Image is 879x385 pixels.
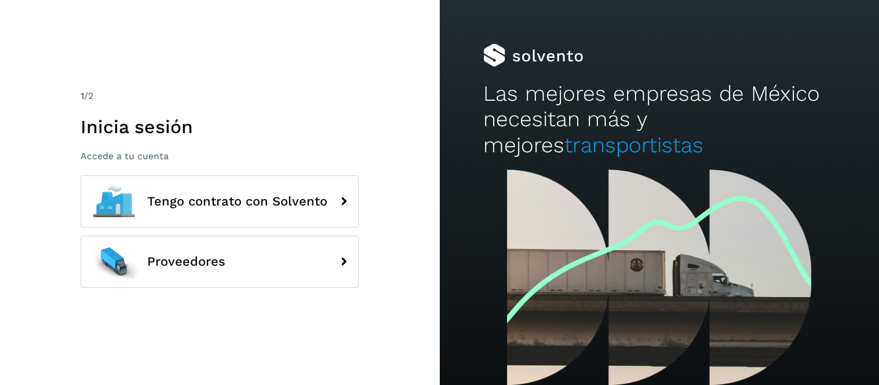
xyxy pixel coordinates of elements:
[81,175,359,228] button: Tengo contrato con Solvento
[81,89,359,103] div: /2
[81,151,359,162] p: Accede a tu cuenta
[81,90,84,101] span: 1
[483,81,835,158] h2: Las mejores empresas de México necesitan más y mejores
[564,133,703,157] span: transportistas
[81,236,359,288] button: Proveedores
[147,255,225,269] span: Proveedores
[147,195,327,208] span: Tengo contrato con Solvento
[81,116,359,138] h1: Inicia sesión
